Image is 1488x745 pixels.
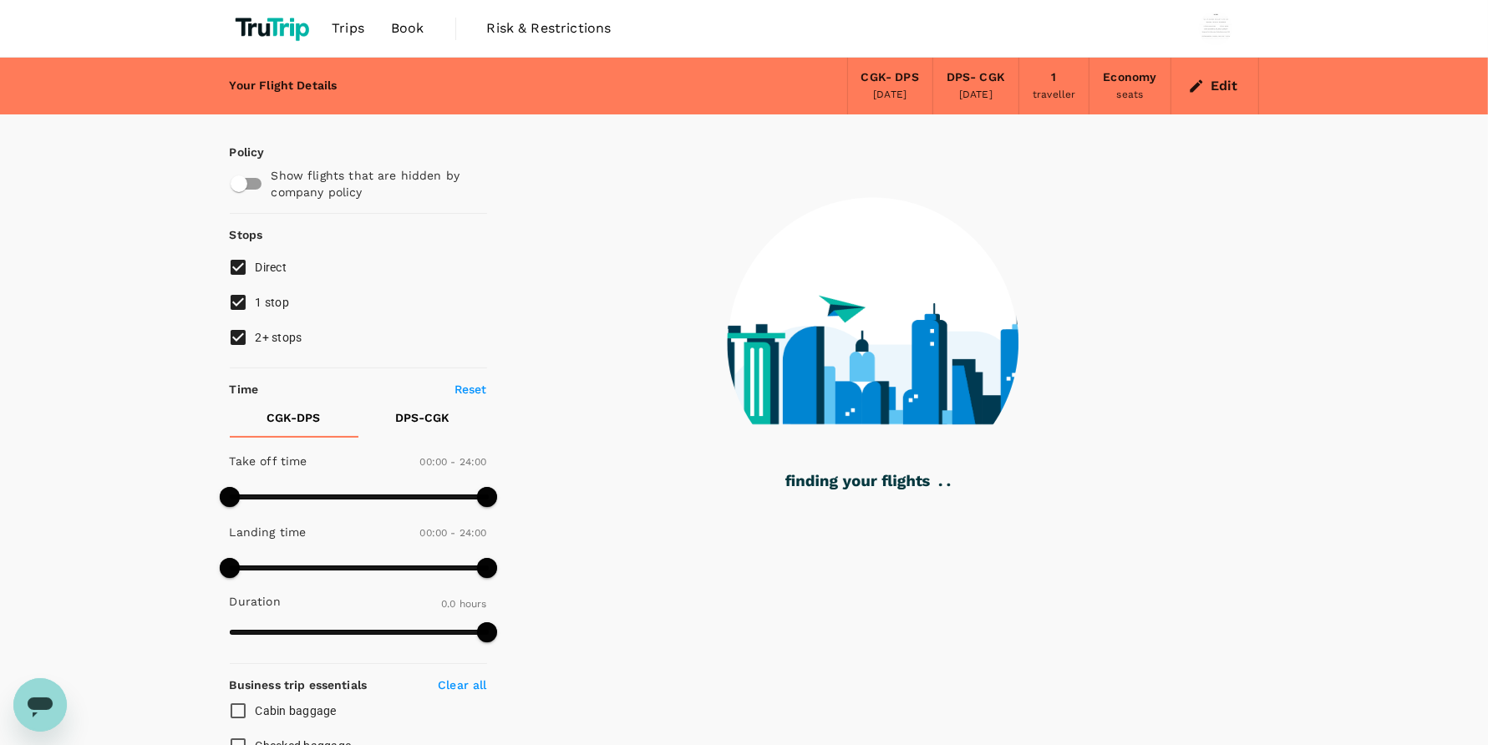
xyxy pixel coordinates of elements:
div: DPS - CGK [947,68,1005,87]
p: Show flights that are hidden by company policy [272,167,475,200]
p: Duration [230,593,281,610]
div: [DATE] [873,87,907,104]
div: Your Flight Details [230,77,338,95]
span: Cabin baggage [256,704,337,717]
strong: Business trip essentials [230,678,368,692]
p: Landing time [230,524,307,540]
div: Economy [1103,68,1156,87]
div: traveller [1033,87,1075,104]
span: Risk & Restrictions [487,18,612,38]
span: 00:00 - 24:00 [420,527,487,539]
span: 2+ stops [256,331,302,344]
div: 1 [1052,68,1057,87]
span: Book [391,18,424,38]
p: Take off time [230,453,307,469]
span: Trips [332,18,364,38]
div: CGK - DPS [861,68,919,87]
img: Wisnu Wiranata [1199,12,1232,45]
span: Direct [256,261,287,274]
div: [DATE] [959,87,993,104]
span: 00:00 - 24:00 [420,456,487,468]
g: . [947,484,950,486]
p: Policy [230,144,245,160]
img: TruTrip logo [230,10,319,47]
iframe: Button to launch messaging window [13,678,67,732]
div: seats [1117,87,1144,104]
p: Time [230,381,259,398]
p: DPS - CGK [395,409,449,426]
span: 1 stop [256,296,290,309]
p: Clear all [438,677,486,693]
span: 0.0 hours [441,598,486,610]
g: . [939,484,942,486]
strong: Stops [230,228,263,241]
g: finding your flights [785,475,930,490]
p: Reset [455,381,487,398]
button: Edit [1185,73,1245,99]
p: CGK - DPS [267,409,321,426]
